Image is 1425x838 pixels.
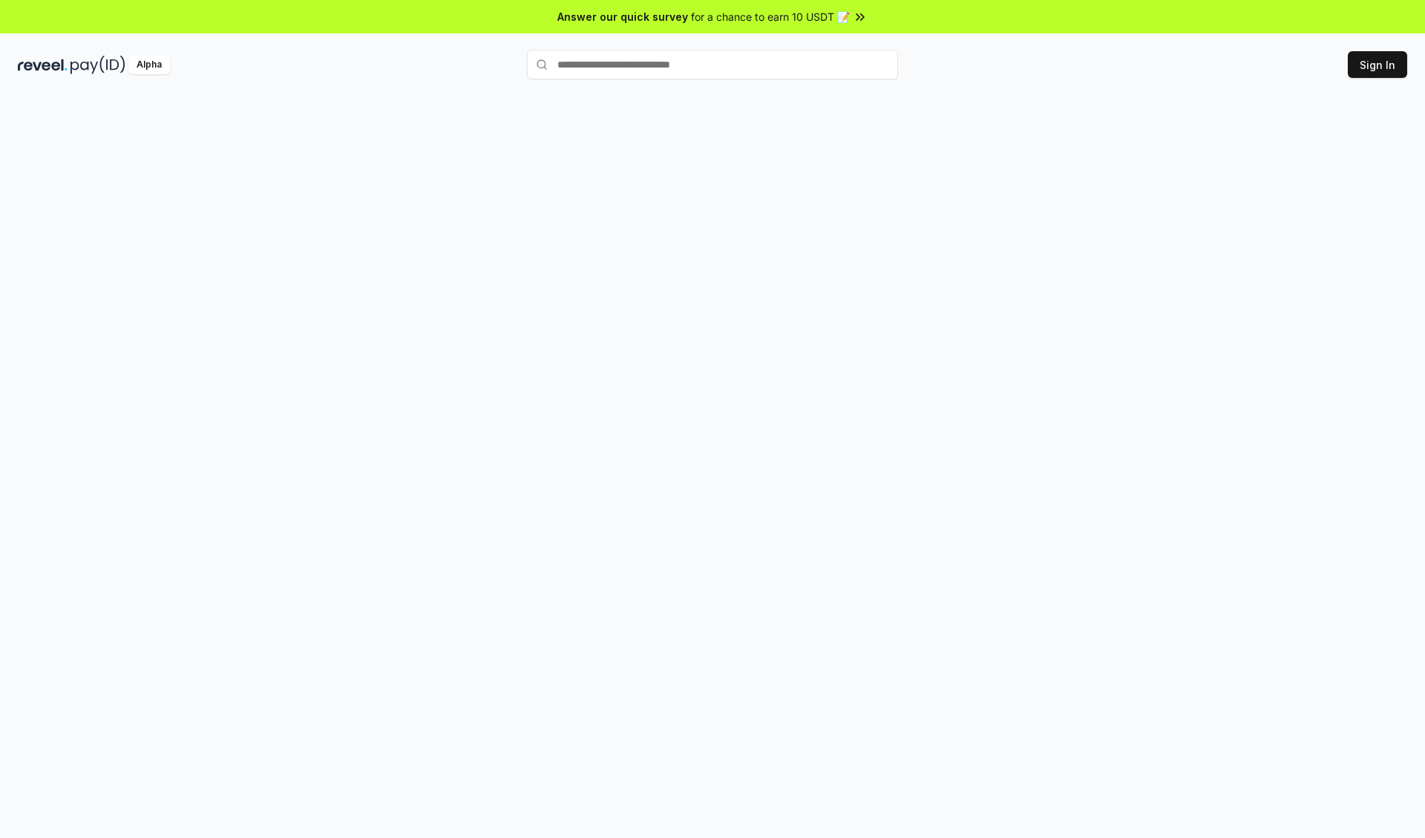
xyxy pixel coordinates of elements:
div: Alpha [128,56,170,74]
span: for a chance to earn 10 USDT 📝 [691,9,850,24]
span: Answer our quick survey [557,9,688,24]
img: reveel_dark [18,56,68,74]
button: Sign In [1348,51,1407,78]
img: pay_id [71,56,125,74]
